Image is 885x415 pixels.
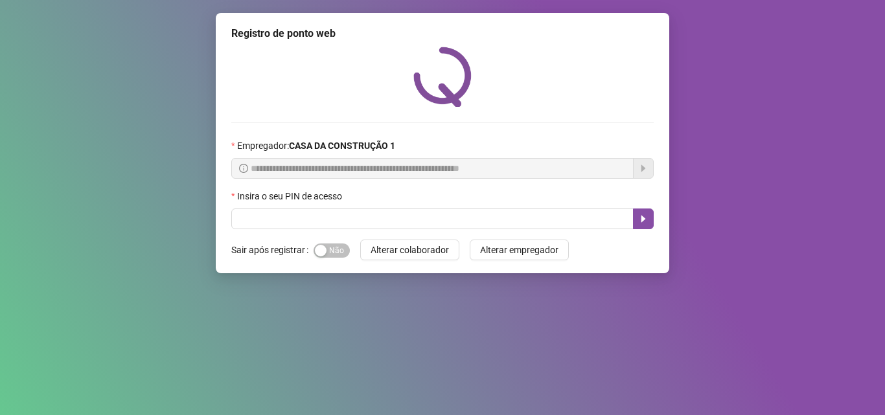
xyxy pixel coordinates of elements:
[413,47,472,107] img: QRPoint
[231,26,654,41] div: Registro de ponto web
[231,240,314,260] label: Sair após registrar
[289,140,395,151] strong: CASA DA CONSTRUÇÃO 1
[239,164,248,173] span: info-circle
[470,240,569,260] button: Alterar empregador
[371,243,449,257] span: Alterar colaborador
[480,243,558,257] span: Alterar empregador
[231,189,351,203] label: Insira o seu PIN de acesso
[360,240,459,260] button: Alterar colaborador
[237,139,395,153] span: Empregador :
[638,214,649,224] span: caret-right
